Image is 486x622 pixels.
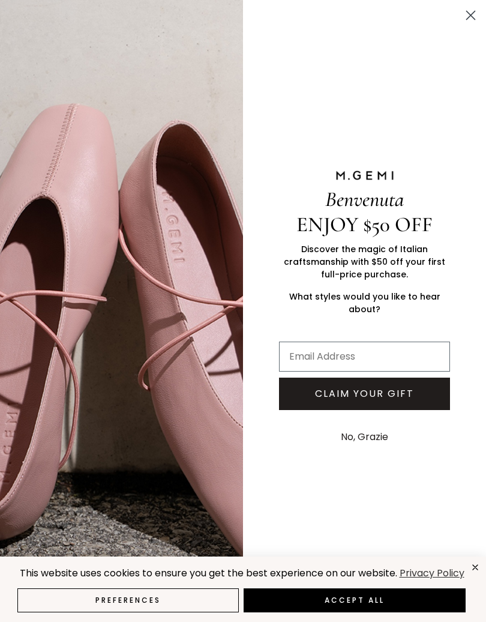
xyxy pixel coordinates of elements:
[325,187,404,212] span: Benvenuta
[284,243,445,280] span: Discover the magic of Italian craftsmanship with $50 off your first full-price purchase.
[289,291,440,315] span: What styles would you like to hear about?
[470,563,480,572] div: close
[296,212,433,237] span: ENJOY $50 OFF
[17,588,239,612] button: Preferences
[279,378,450,410] button: CLAIM YOUR GIFT
[397,566,466,581] a: Privacy Policy (opens in a new tab)
[335,170,395,181] img: M.GEMI
[460,5,481,26] button: Close dialog
[279,342,450,372] input: Email Address
[20,566,397,580] span: This website uses cookies to ensure you get the best experience on our website.
[244,588,466,612] button: Accept All
[335,422,394,452] button: No, Grazie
